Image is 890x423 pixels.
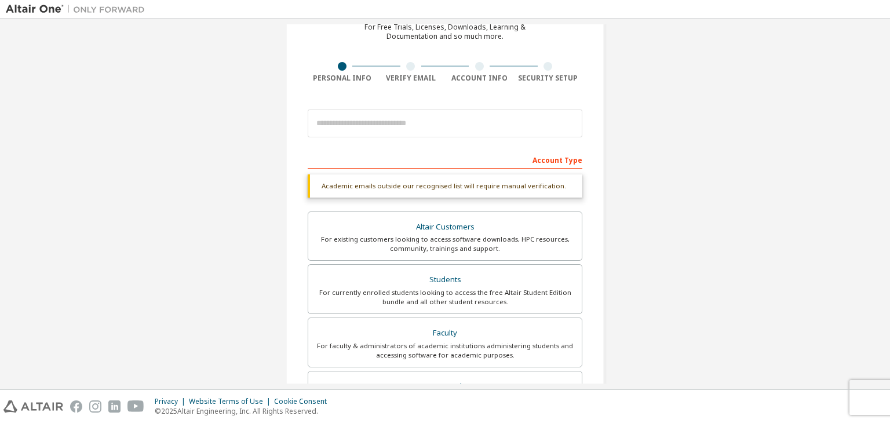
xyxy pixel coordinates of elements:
[308,150,582,169] div: Account Type
[315,272,575,288] div: Students
[155,397,189,406] div: Privacy
[6,3,151,15] img: Altair One
[155,406,334,416] p: © 2025 Altair Engineering, Inc. All Rights Reserved.
[89,400,101,413] img: instagram.svg
[315,341,575,360] div: For faculty & administrators of academic institutions administering students and accessing softwa...
[70,400,82,413] img: facebook.svg
[308,74,377,83] div: Personal Info
[315,378,575,395] div: Everyone else
[189,397,274,406] div: Website Terms of Use
[315,288,575,307] div: For currently enrolled students looking to access the free Altair Student Edition bundle and all ...
[308,174,582,198] div: Academic emails outside our recognised list will require manual verification.
[127,400,144,413] img: youtube.svg
[377,74,446,83] div: Verify Email
[315,235,575,253] div: For existing customers looking to access software downloads, HPC resources, community, trainings ...
[315,325,575,341] div: Faculty
[445,74,514,83] div: Account Info
[364,23,526,41] div: For Free Trials, Licenses, Downloads, Learning & Documentation and so much more.
[514,74,583,83] div: Security Setup
[3,400,63,413] img: altair_logo.svg
[108,400,121,413] img: linkedin.svg
[274,397,334,406] div: Cookie Consent
[315,219,575,235] div: Altair Customers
